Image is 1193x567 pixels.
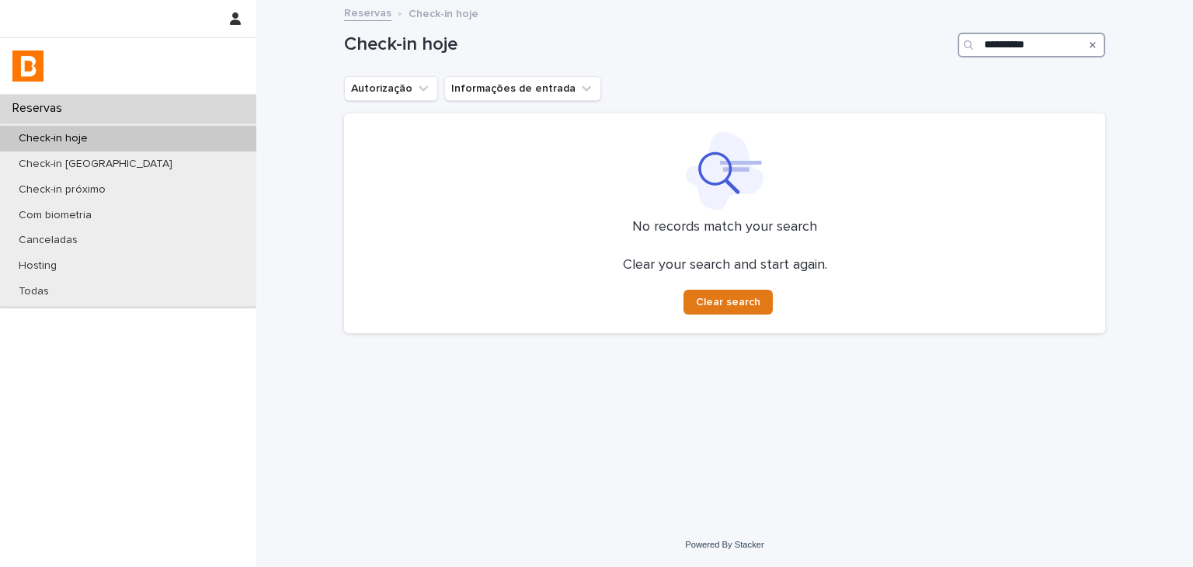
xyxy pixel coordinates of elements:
[344,76,438,101] button: Autorização
[6,209,104,222] p: Com biometria
[344,3,391,21] a: Reservas
[344,33,951,56] h1: Check-in hoje
[444,76,601,101] button: Informações de entrada
[623,257,827,274] p: Clear your search and start again.
[6,259,69,273] p: Hosting
[958,33,1105,57] input: Search
[685,540,763,549] a: Powered By Stacker
[6,234,90,247] p: Canceladas
[683,290,773,315] button: Clear search
[6,285,61,298] p: Todas
[12,50,43,82] img: zVaNuJHRTjyIjT5M9Xd5
[363,219,1087,236] p: No records match your search
[6,183,118,197] p: Check-in próximo
[6,158,185,171] p: Check-in [GEOGRAPHIC_DATA]
[6,132,100,145] p: Check-in hoje
[409,4,478,21] p: Check-in hoje
[6,101,75,116] p: Reservas
[696,297,760,308] span: Clear search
